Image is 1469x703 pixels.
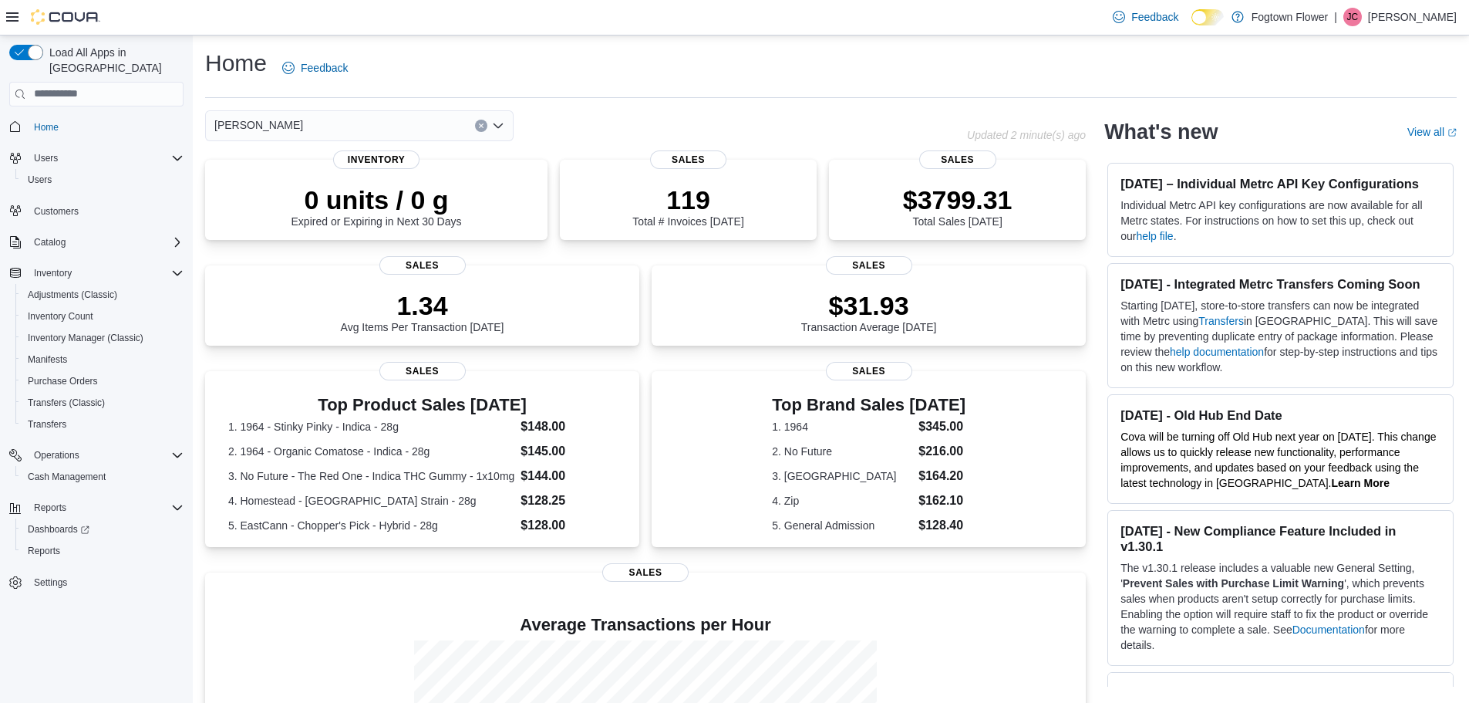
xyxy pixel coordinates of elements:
span: Manifests [22,350,184,369]
span: Reports [28,545,60,557]
button: Purchase Orders [15,370,190,392]
span: Home [34,121,59,134]
span: Operations [34,449,79,461]
h3: Top Brand Sales [DATE] [772,396,965,414]
button: Home [3,116,190,138]
p: Starting [DATE], store-to-store transfers can now be integrated with Metrc using in [GEOGRAPHIC_D... [1120,298,1440,375]
span: Adjustments (Classic) [28,289,117,301]
span: Sales [602,563,689,582]
dd: $128.40 [918,516,965,535]
a: Adjustments (Classic) [22,286,123,304]
span: Transfers [28,418,66,431]
span: Inventory [333,150,419,169]
dd: $164.20 [918,467,965,485]
button: Reports [15,540,190,562]
dt: 1. 1964 - Stinky Pinky - Indica - 28g [228,419,514,434]
span: Customers [34,205,79,218]
img: Cova [31,9,100,25]
dt: 5. General Admission [772,518,912,533]
p: [PERSON_NAME] [1368,8,1457,26]
span: JC [1347,8,1359,26]
p: Individual Metrc API key configurations are now available for all Metrc states. For instructions ... [1120,198,1440,244]
button: Operations [28,446,86,465]
span: Dashboards [22,520,184,539]
span: Reports [34,502,66,514]
a: Manifests [22,350,73,369]
h3: [DATE] – Individual Metrc API Key Configurations [1120,176,1440,191]
dd: $148.00 [521,417,616,436]
span: Users [34,152,58,164]
span: Operations [28,446,184,465]
button: Open list of options [492,120,504,132]
h3: Top Product Sales [DATE] [228,396,616,414]
a: Learn More [1332,477,1390,489]
span: Users [28,174,52,186]
span: Sales [379,362,466,380]
a: Dashboards [22,520,96,539]
dd: $128.25 [521,492,616,510]
span: Manifests [28,353,67,366]
span: Dashboards [28,523,89,536]
a: Feedback [1107,2,1184,32]
button: Transfers (Classic) [15,392,190,414]
button: Operations [3,444,190,466]
div: Jeremy Crich [1343,8,1362,26]
button: Customers [3,200,190,222]
a: Cash Management [22,468,112,486]
span: [PERSON_NAME] [214,116,303,134]
span: Purchase Orders [22,372,184,390]
a: Dashboards [15,519,190,540]
button: Settings [3,571,190,593]
p: Fogtown Flower [1252,8,1329,26]
p: 0 units / 0 g [291,184,462,215]
span: Reports [22,542,184,560]
a: View allExternal link [1407,126,1457,138]
button: Reports [28,499,72,517]
svg: External link [1447,128,1457,137]
a: Customers [28,202,85,221]
span: Inventory [34,267,72,279]
dt: 3. No Future - The Red One - Indica THC Gummy - 1x10mg [228,468,514,484]
span: Transfers (Classic) [28,397,105,409]
button: Cash Management [15,466,190,488]
input: Dark Mode [1191,9,1224,25]
button: Inventory Count [15,306,190,327]
a: Transfers (Classic) [22,394,111,412]
a: Documentation [1292,624,1365,636]
nav: Complex example [9,110,184,634]
span: Customers [28,201,184,221]
span: Inventory Manager (Classic) [28,332,143,344]
dt: 2. 1964 - Organic Comatose - Indica - 28g [228,444,514,459]
button: Inventory Manager (Classic) [15,327,190,349]
dt: 4. Homestead - [GEOGRAPHIC_DATA] Strain - 28g [228,493,514,509]
span: Users [22,171,184,189]
span: Sales [919,150,996,169]
a: Users [22,171,58,189]
span: Inventory Count [28,310,93,323]
button: Users [15,169,190,191]
span: Home [28,117,184,137]
span: Cash Management [28,471,106,483]
button: Users [3,147,190,169]
a: Transfers [1198,315,1244,327]
span: Dark Mode [1191,25,1192,26]
span: Sales [650,150,727,169]
a: Settings [28,573,73,592]
span: Cova will be turning off Old Hub next year on [DATE]. This change allows us to quickly release ne... [1120,431,1436,489]
dd: $128.00 [521,516,616,535]
span: Catalog [34,236,66,248]
strong: Prevent Sales with Purchase Limit Warning [1123,577,1344,590]
span: Transfers [22,415,184,434]
dd: $162.10 [918,492,965,510]
a: Home [28,118,65,137]
a: help documentation [1170,346,1264,358]
dt: 1. 1964 [772,419,912,434]
span: Sales [826,362,912,380]
span: Adjustments (Classic) [22,286,184,304]
span: Inventory [28,264,184,282]
dt: 4. Zip [772,493,912,509]
button: Clear input [475,120,487,132]
button: Transfers [15,414,190,435]
span: Reports [28,499,184,517]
